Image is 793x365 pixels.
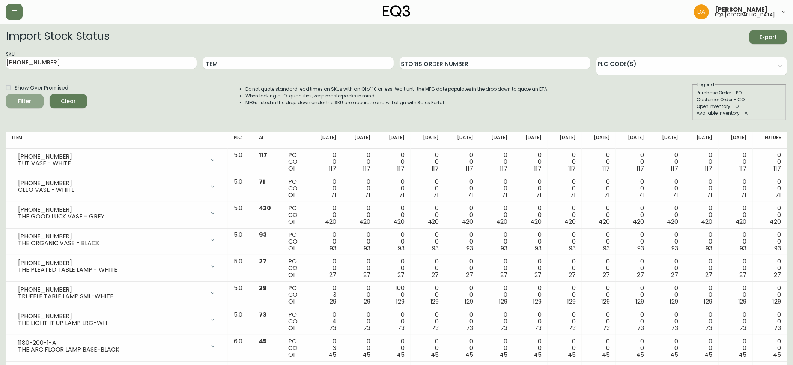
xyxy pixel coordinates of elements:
[603,271,610,279] span: 27
[656,258,678,278] div: 0 0
[451,338,473,358] div: 0 0
[603,244,610,253] span: 93
[451,285,473,305] div: 0 0
[530,217,542,226] span: 420
[719,132,753,149] th: [DATE]
[314,178,336,199] div: 0 0
[604,191,610,199] span: 71
[637,164,644,173] span: 117
[228,202,253,229] td: 5.0
[485,258,507,278] div: 0 0
[616,132,650,149] th: [DATE]
[314,232,336,252] div: 0 0
[706,324,713,332] span: 73
[690,285,712,305] div: 0 0
[656,285,678,305] div: 0 0
[690,258,712,278] div: 0 0
[774,324,781,332] span: 73
[599,217,610,226] span: 420
[288,258,302,278] div: PO CO
[451,152,473,172] div: 0 0
[554,152,576,172] div: 0 0
[656,311,678,332] div: 0 0
[18,240,205,247] div: THE ORGANIC VASE - BLACK
[759,232,781,252] div: 0 0
[18,340,205,346] div: 1180-200-1-A
[417,285,439,305] div: 0 0
[637,244,644,253] span: 93
[759,205,781,225] div: 0 0
[314,311,336,332] div: 0 4
[348,152,370,172] div: 0 0
[288,271,295,279] span: OI
[684,132,718,149] th: [DATE]
[56,97,81,106] span: Clear
[314,285,336,305] div: 0 3
[364,244,370,253] span: 93
[465,297,473,306] span: 129
[671,271,679,279] span: 27
[502,191,507,199] span: 71
[6,94,44,108] button: Filter
[715,13,775,17] h5: eq3 [GEOGRAPHIC_DATA]
[548,132,582,149] th: [DATE]
[736,217,747,226] span: 420
[288,191,295,199] span: OI
[725,205,747,225] div: 0 0
[697,103,782,110] div: Open Inventory - OI
[534,271,542,279] span: 27
[670,297,679,306] span: 129
[741,191,747,199] span: 71
[519,285,542,305] div: 0 0
[397,164,405,173] span: 117
[501,244,507,253] span: 93
[496,217,507,226] span: 420
[12,232,222,248] div: [PHONE_NUMBER]THE ORGANIC VASE - BLACK
[466,244,473,253] span: 93
[228,175,253,202] td: 5.0
[749,30,787,44] button: Export
[18,266,205,273] div: THE PLEATED TABLE LAMP - WHITE
[451,178,473,199] div: 0 0
[564,217,576,226] span: 420
[622,178,644,199] div: 0 0
[411,132,445,149] th: [DATE]
[499,297,507,306] span: 129
[12,285,222,301] div: [PHONE_NUMBER]TRUFFLE TABLE LAMP SML-WHITE
[288,164,295,173] span: OI
[519,258,542,278] div: 0 0
[18,153,205,160] div: [PHONE_NUMBER]
[697,81,715,88] legend: Legend
[348,205,370,225] div: 0 0
[18,160,205,167] div: TUT VASE - WHITE
[650,132,684,149] th: [DATE]
[725,232,747,252] div: 0 0
[697,96,782,103] div: Customer Order - CO
[667,217,679,226] span: 420
[588,178,610,199] div: 0 0
[739,164,747,173] span: 117
[588,152,610,172] div: 0 0
[725,258,747,278] div: 0 0
[365,191,370,199] span: 71
[314,152,336,172] div: 0 0
[245,93,549,99] li: When looking at OI quantities, keep masterpacks in mind.
[554,178,576,199] div: 0 0
[466,271,473,279] span: 27
[569,271,576,279] span: 27
[500,324,507,332] span: 73
[6,132,228,149] th: Item
[588,258,610,278] div: 0 0
[18,286,205,293] div: [PHONE_NUMBER]
[394,217,405,226] span: 420
[466,324,473,332] span: 73
[228,282,253,308] td: 5.0
[228,132,253,149] th: PLC
[635,297,644,306] span: 129
[701,217,713,226] span: 420
[417,205,439,225] div: 0 0
[382,338,405,358] div: 0 0
[725,178,747,199] div: 0 0
[638,191,644,199] span: 71
[228,335,253,362] td: 6.0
